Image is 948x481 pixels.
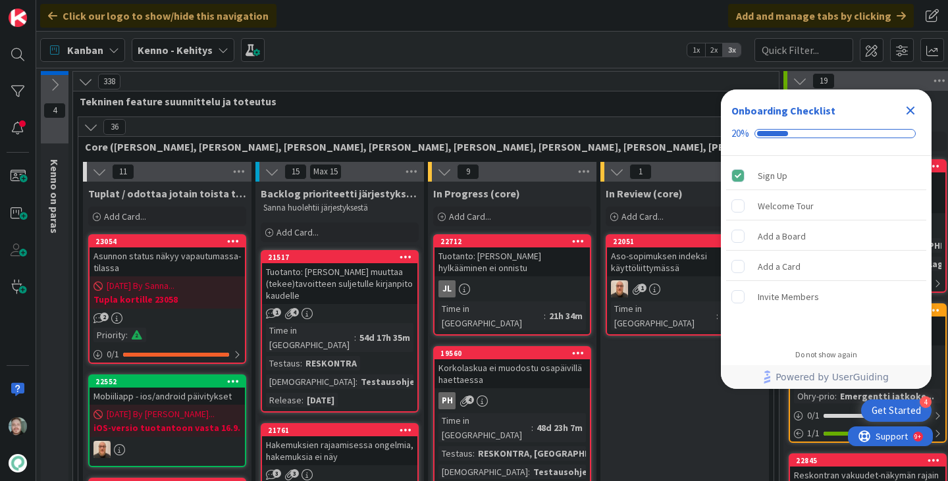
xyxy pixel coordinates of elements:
span: Add Card... [276,226,319,238]
span: Backlog prioriteetti järjestyksessä (core) [261,187,419,200]
div: Testausohjeet... [530,465,608,479]
div: Add and manage tabs by clicking [728,4,914,28]
div: RESKONTRA [302,356,360,370]
span: Add Card... [449,211,491,222]
div: 23054 [90,236,245,247]
a: 23054Asunnon status näkyy vapautumassa-tilassa[DATE] By Sanna...Tupla kortille 23058Priority:0/1 [88,234,246,364]
span: 4 [290,308,299,316]
div: 21517 [262,251,417,263]
span: : [544,309,546,323]
div: JL [438,280,456,297]
div: Checklist items [721,156,932,341]
a: 22552Mobiiliapp - ios/android päivitykset[DATE] By [PERSON_NAME]...iOS-versio tuotantoon vasta 16... [88,374,246,467]
span: Powered by UserGuiding [776,369,889,385]
img: MK [611,280,628,297]
div: Invite Members [758,289,819,305]
div: 0/1 [790,407,945,424]
div: 54d 17h 35m [356,330,413,345]
div: PH [438,392,456,409]
div: Testaus [266,356,300,370]
span: : [528,465,530,479]
p: Sanna huolehtii järjestyksestä [263,203,416,213]
span: 4 [465,395,474,404]
div: [DEMOGRAPHIC_DATA] [438,465,528,479]
span: 3 [273,469,281,478]
span: 19 [812,73,835,89]
a: 21517Tuotanto: [PERSON_NAME] muuttaa (tekee)tavoitteen suljetulle kirjanpito kaudelleTime in [GEO... [261,250,419,413]
div: Click our logo to show/hide this navigation [40,4,276,28]
span: [DATE] By Sanna... [107,279,174,293]
div: Release [266,393,302,407]
div: RESKONTRA, [GEOGRAPHIC_DATA] [475,446,626,461]
input: Quick Filter... [754,38,853,62]
div: 19560 [434,347,590,359]
div: Open Get Started checklist, remaining modules: 4 [861,399,932,422]
span: 4 [43,103,66,118]
div: Testausohjeet... [357,374,436,389]
img: avatar [9,454,27,472]
div: Add a Board [758,228,806,244]
div: Tuotanto: [PERSON_NAME] hylkääminen ei onnistu [434,247,590,276]
span: 1 [638,284,646,292]
div: Testaus [438,446,473,461]
a: 22712Tuotanto: [PERSON_NAME] hylkääminen ei onnistuJLTime in [GEOGRAPHIC_DATA]:21h 34m [433,234,591,336]
div: 19560 [440,349,590,358]
div: Time in [GEOGRAPHIC_DATA] [438,301,544,330]
div: JL [434,280,590,297]
div: 4 [920,396,932,408]
div: Asunnon status näkyy vapautumassa-tilassa [90,247,245,276]
div: Get Started [872,404,921,417]
div: Do not show again [795,349,857,360]
span: Kenno on paras [48,159,61,234]
div: 22552 [90,376,245,388]
div: Priority [93,328,126,342]
div: 22552Mobiiliapp - ios/android päivitykset [90,376,245,405]
span: 1 / 1 [807,426,820,440]
span: : [302,393,303,407]
span: Tekninen feature suunnittelu ja toteutus [80,95,762,108]
b: Tupla kortille 23058 [93,293,241,306]
img: MK [93,441,111,458]
span: In Progress (core) [433,187,520,200]
div: 1/1 [790,425,945,442]
span: In Review (core) [606,187,683,200]
div: 22712 [434,236,590,247]
div: 23054 [95,237,245,246]
div: Invite Members is incomplete. [726,282,926,311]
div: Time in [GEOGRAPHIC_DATA] [266,323,354,352]
div: 20% [731,128,749,139]
span: 3 [290,469,299,478]
div: 22712 [440,237,590,246]
div: MK [90,441,245,458]
div: Checklist Container [721,89,932,389]
span: : [126,328,128,342]
div: MK [607,280,762,297]
span: : [531,420,533,435]
div: 23h 34m [718,309,758,323]
span: 11 [112,164,134,180]
div: [DATE] [303,393,338,407]
div: Ohry-prio [794,389,835,403]
div: Add a Card [758,259,801,274]
div: Footer [721,365,932,389]
div: 21517Tuotanto: [PERSON_NAME] muuttaa (tekee)tavoitteen suljetulle kirjanpito kaudelle [262,251,417,304]
div: Checklist progress: 20% [731,128,921,139]
b: iOS-versio tuotantoon vasta 16.9. [93,421,241,434]
span: 2 [100,313,109,321]
span: 9 [457,164,479,180]
div: Add a Board is incomplete. [726,222,926,251]
span: 1 [273,308,281,316]
div: 21761 [262,424,417,436]
div: Mobiiliapp - ios/android päivitykset [90,388,245,405]
div: 9+ [66,5,73,16]
div: Welcome Tour is incomplete. [726,191,926,220]
div: 22051 [607,236,762,247]
span: 2x [705,43,723,57]
div: 22712Tuotanto: [PERSON_NAME] hylkääminen ei onnistu [434,236,590,276]
span: : [473,446,475,461]
span: : [354,330,356,345]
span: : [716,309,718,323]
span: : [835,389,837,403]
div: 21761 [268,426,417,435]
span: Support [28,2,60,18]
